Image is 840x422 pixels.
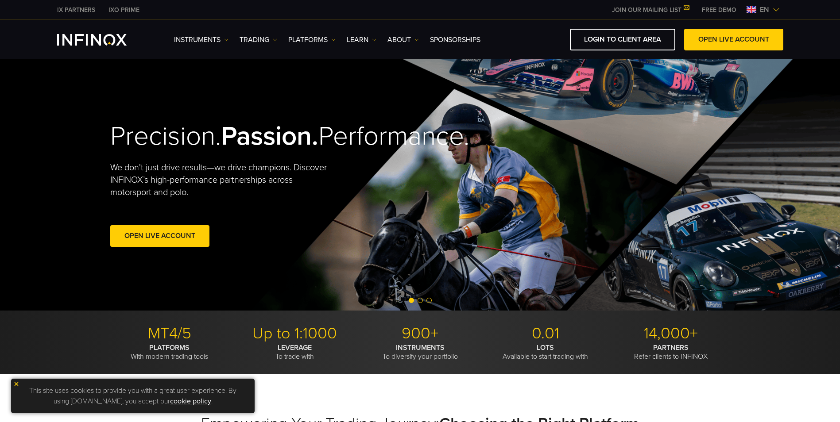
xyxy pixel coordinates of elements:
strong: PLATFORMS [149,343,190,352]
strong: PARTNERS [653,343,689,352]
p: Available to start trading with [486,343,605,361]
a: INFINOX [102,5,146,15]
p: With modern trading tools [110,343,229,361]
a: cookie policy [170,397,211,406]
a: PLATFORMS [288,35,336,45]
img: yellow close icon [13,381,19,387]
a: SPONSORSHIPS [430,35,480,45]
a: INFINOX MENU [695,5,743,15]
a: TRADING [240,35,277,45]
p: 900+ [361,324,480,343]
p: 14,000+ [612,324,730,343]
strong: Passion. [221,120,318,152]
p: This site uses cookies to provide you with a great user experience. By using [DOMAIN_NAME], you a... [15,383,250,409]
strong: INSTRUMENTS [396,343,445,352]
p: 0.01 [486,324,605,343]
p: MT4/5 [110,324,229,343]
span: Go to slide 1 [409,298,414,303]
p: Refer clients to INFINOX [612,343,730,361]
p: We don't just drive results—we drive champions. Discover INFINOX’s high-performance partnerships ... [110,161,333,199]
h2: Precision. Performance. [110,120,389,153]
a: JOIN OUR MAILING LIST [605,6,695,14]
a: ABOUT [387,35,419,45]
a: INFINOX [50,5,102,15]
span: Go to slide 3 [426,298,432,303]
p: Up to 1:1000 [236,324,354,343]
p: To diversify your portfolio [361,343,480,361]
strong: LOTS [537,343,554,352]
strong: LEVERAGE [278,343,312,352]
a: Learn [347,35,376,45]
a: Open Live Account [110,225,209,247]
p: To trade with [236,343,354,361]
span: Go to slide 2 [418,298,423,303]
a: INFINOX Logo [57,34,147,46]
a: LOGIN TO CLIENT AREA [570,29,675,50]
a: OPEN LIVE ACCOUNT [684,29,783,50]
span: en [756,4,773,15]
a: Instruments [174,35,228,45]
